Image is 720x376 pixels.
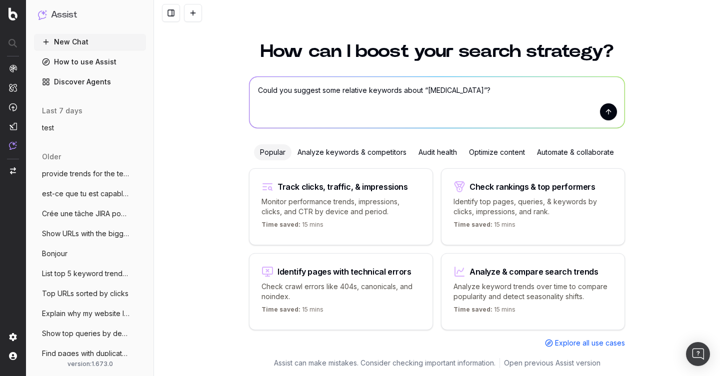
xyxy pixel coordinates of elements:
button: Explain why my website lost traffic duri [34,306,146,322]
span: test [42,123,54,133]
button: provide trends for the term and its vari [34,166,146,182]
button: Show top queries by device for [mobile / [34,326,146,342]
span: Time saved: [453,306,492,313]
span: Explain why my website lost traffic duri [42,309,130,319]
span: Explore all use cases [555,338,625,348]
span: List top 5 keyword trends march vs april [42,269,130,279]
div: Automate & collaborate [531,144,620,160]
span: Show URLs with the biggest drop in impre [42,229,130,239]
span: est-ce que tu est capable de me [PERSON_NAME] p [42,189,130,199]
button: Bonjour [34,246,146,262]
p: 15 mins [453,221,515,233]
button: List top 5 keyword trends march vs april [34,266,146,282]
img: Intelligence [9,83,17,92]
span: provide trends for the term and its vari [42,169,130,179]
div: Optimize content [463,144,531,160]
a: How to use Assist [34,54,146,70]
span: Show top queries by device for [mobile / [42,329,130,339]
span: Time saved: [453,221,492,228]
div: Check rankings & top performers [469,183,595,191]
img: Studio [9,122,17,130]
img: Switch project [10,167,16,174]
span: Time saved: [261,306,300,313]
div: Identify pages with technical errors [277,268,411,276]
button: Crée une tâche JIRA pour corriger le tit [34,206,146,222]
p: Identify top pages, queries, & keywords by clicks, impressions, and rank. [453,197,612,217]
textarea: Could you suggest some relative keywords about “[MEDICAL_DATA]”? [249,77,624,128]
span: last 7 days [42,106,82,116]
img: My account [9,352,17,360]
button: test [34,120,146,136]
h1: Assist [51,8,77,22]
div: Track clicks, traffic, & impressions [277,183,408,191]
a: Discover Agents [34,74,146,90]
button: Top URLs sorted by clicks [34,286,146,302]
p: 15 mins [453,306,515,318]
button: Show URLs with the biggest drop in impre [34,226,146,242]
div: version: 1.673.0 [38,360,142,368]
p: 15 mins [261,306,323,318]
span: Crée une tâche JIRA pour corriger le tit [42,209,130,219]
img: Assist [38,10,47,19]
span: older [42,152,61,162]
button: Find pages with duplicate H1s in [the to [34,346,146,362]
button: est-ce que tu est capable de me [PERSON_NAME] p [34,186,146,202]
a: Open previous Assist version [504,358,600,368]
img: Setting [9,333,17,341]
p: Monitor performance trends, impressions, clicks, and CTR by device and period. [261,197,420,217]
button: New Chat [34,34,146,50]
p: Assist can make mistakes. Consider checking important information. [274,358,495,368]
img: Analytics [9,64,17,72]
div: Popular [254,144,291,160]
p: Analyze keyword trends over time to compare popularity and detect seasonality shifts. [453,282,612,302]
a: Explore all use cases [545,338,625,348]
div: Analyze keywords & competitors [291,144,412,160]
img: Assist [9,141,17,150]
span: Bonjour [42,249,67,259]
span: Find pages with duplicate H1s in [the to [42,349,130,359]
img: Botify logo [8,7,17,20]
div: Analyze & compare search trends [469,268,598,276]
div: Open Intercom Messenger [686,342,710,366]
p: 15 mins [261,221,323,233]
img: Activation [9,103,17,111]
h1: How can I boost your search strategy? [249,42,625,60]
button: Assist [38,8,142,22]
span: Top URLs sorted by clicks [42,289,128,299]
span: Time saved: [261,221,300,228]
div: Audit health [412,144,463,160]
p: Check crawl errors like 404s, canonicals, and noindex. [261,282,420,302]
